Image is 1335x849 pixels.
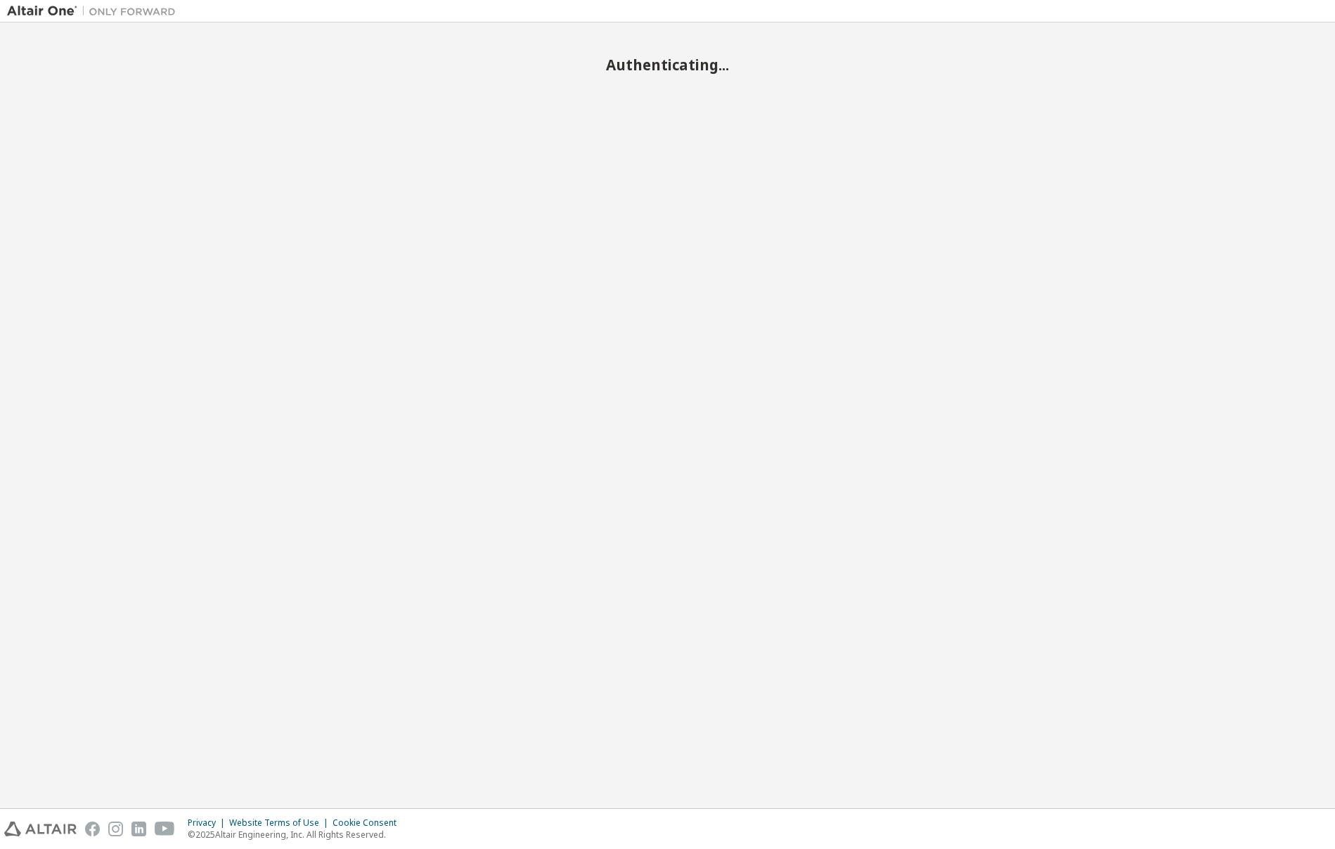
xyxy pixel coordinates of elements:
[7,56,1328,74] h2: Authenticating...
[333,817,405,829] div: Cookie Consent
[188,817,229,829] div: Privacy
[7,4,183,18] img: Altair One
[188,829,405,841] p: © 2025 Altair Engineering, Inc. All Rights Reserved.
[131,822,146,836] img: linkedin.svg
[155,822,175,836] img: youtube.svg
[108,822,123,836] img: instagram.svg
[85,822,100,836] img: facebook.svg
[4,822,77,836] img: altair_logo.svg
[229,817,333,829] div: Website Terms of Use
